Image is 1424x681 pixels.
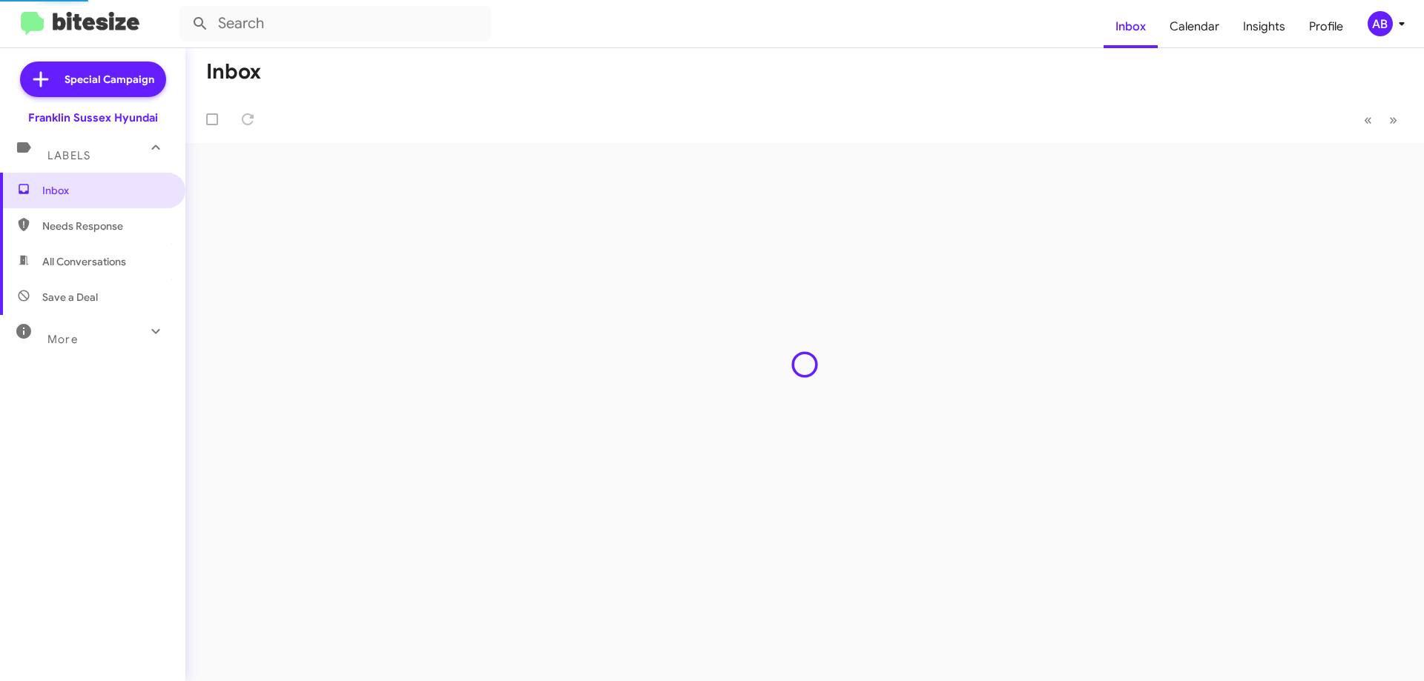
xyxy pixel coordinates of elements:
span: Inbox [42,183,168,198]
a: Insights [1231,5,1297,48]
a: Profile [1297,5,1355,48]
h1: Inbox [206,60,261,84]
div: Franklin Sussex Hyundai [28,110,158,125]
a: Inbox [1104,5,1158,48]
span: « [1364,110,1372,129]
input: Search [179,6,491,41]
button: Next [1380,104,1406,135]
span: » [1389,110,1397,129]
span: Needs Response [42,219,168,233]
a: Special Campaign [20,62,166,97]
span: Labels [47,149,90,162]
span: Special Campaign [65,72,154,87]
span: Save a Deal [42,290,98,305]
span: More [47,333,78,346]
nav: Page navigation example [1356,104,1406,135]
div: AB [1368,11,1393,36]
a: Calendar [1158,5,1231,48]
button: AB [1355,11,1408,36]
button: Previous [1355,104,1381,135]
span: All Conversations [42,254,126,269]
